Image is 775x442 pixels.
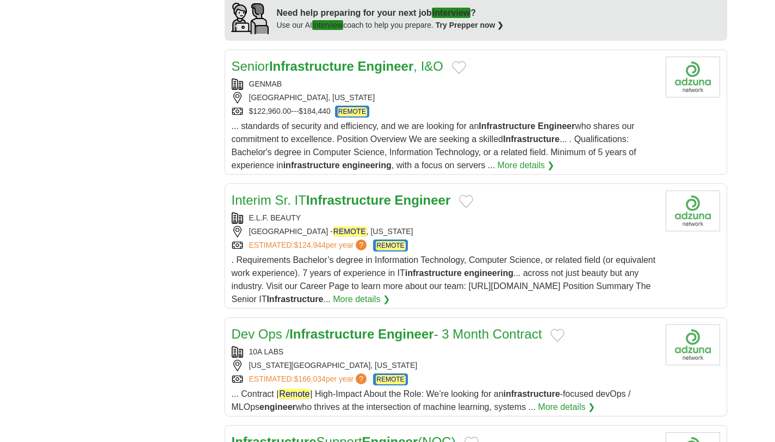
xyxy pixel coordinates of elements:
[666,191,720,231] img: E.L.F. Beauty logo
[356,373,367,384] span: ?
[232,121,636,170] span: ... standards of security and efficiency, and we are looking for an who shares our commitment to ...
[232,59,443,73] a: SeniorInfrastructure Engineer, I&O
[464,268,513,278] strong: engineering
[294,375,325,383] span: $166,034
[459,195,473,208] button: Add to favorite jobs
[283,161,340,170] strong: infrastructure
[232,255,656,304] span: . Requirements Bachelor’s degree in Information Technology, Computer Science, or related field (o...
[452,61,466,74] button: Add to favorite jobs
[259,402,296,412] strong: engineer
[378,327,434,341] strong: Engineer
[249,373,369,385] a: ESTIMATED:$166,034per year?
[405,268,462,278] strong: infrastructure
[232,78,657,90] div: GENMAB
[376,241,405,250] em: REMOTE
[232,92,657,103] div: [GEOGRAPHIC_DATA], [US_STATE]
[232,226,657,237] div: [GEOGRAPHIC_DATA] - , [US_STATE]
[358,59,414,73] strong: Engineer
[249,213,301,222] a: E.L.F. BEAUTY
[333,226,367,236] em: REMOTE
[232,360,657,371] div: [US_STATE][GEOGRAPHIC_DATA], [US_STATE]
[232,193,451,207] a: Interim Sr. ITInfrastructure Engineer
[277,20,504,31] div: Use our AI coach to help you prepare.
[479,121,535,131] strong: Infrastructure
[338,107,367,116] em: REMOTE
[356,240,367,250] span: ?
[436,21,504,29] a: Try Prepper now ❯
[504,389,560,398] strong: infrastructure
[538,121,575,131] strong: Engineer
[395,193,451,207] strong: Engineer
[376,375,405,384] em: REMOTE
[289,327,374,341] strong: Infrastructure
[294,241,325,249] span: $124,944
[538,401,595,414] a: More details ❯
[312,20,343,30] em: interview
[666,57,720,97] img: Company logo
[232,327,542,341] a: Dev Ops /Infrastructure Engineer- 3 Month Contract
[269,59,354,73] strong: Infrastructure
[266,294,323,304] strong: Infrastructure
[249,240,369,251] a: ESTIMATED:$124,944per year?
[342,161,392,170] strong: engineering
[550,329,565,342] button: Add to favorite jobs
[232,346,657,358] div: 10A LABS
[503,134,560,144] strong: Infrastructure
[232,106,657,118] div: $122,960.00---$184,440
[278,389,310,399] em: Remote
[306,193,391,207] strong: Infrastructure
[432,8,470,18] em: interview
[277,7,504,20] div: Need help preparing for your next job ?
[333,293,390,306] a: More details ❯
[666,324,720,365] img: Company logo
[498,159,555,172] a: More details ❯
